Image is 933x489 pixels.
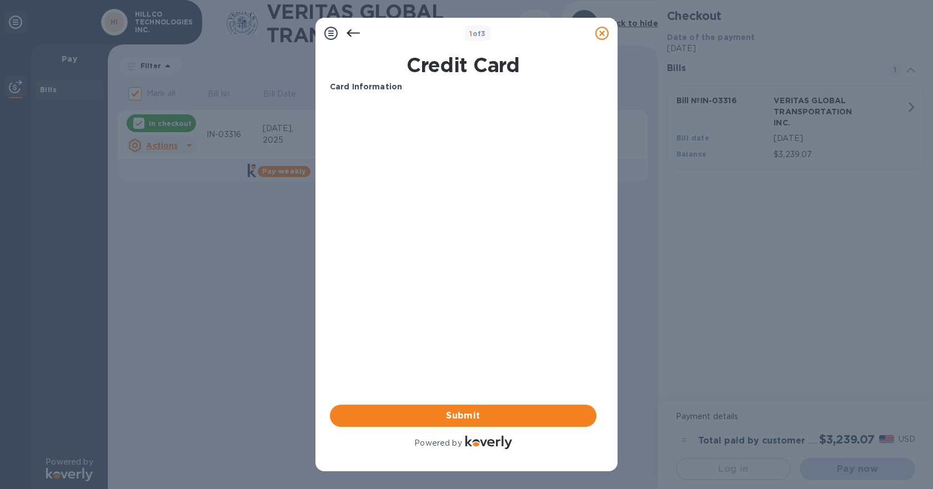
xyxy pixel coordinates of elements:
b: Card Information [330,82,402,91]
button: Submit [330,405,596,427]
h1: Credit Card [325,53,601,77]
p: Powered by [414,437,462,449]
iframe: Your browser does not support iframes [330,102,596,268]
span: 1 [469,29,472,38]
span: Submit [339,409,588,422]
img: Logo [465,436,512,449]
b: of 3 [469,29,486,38]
